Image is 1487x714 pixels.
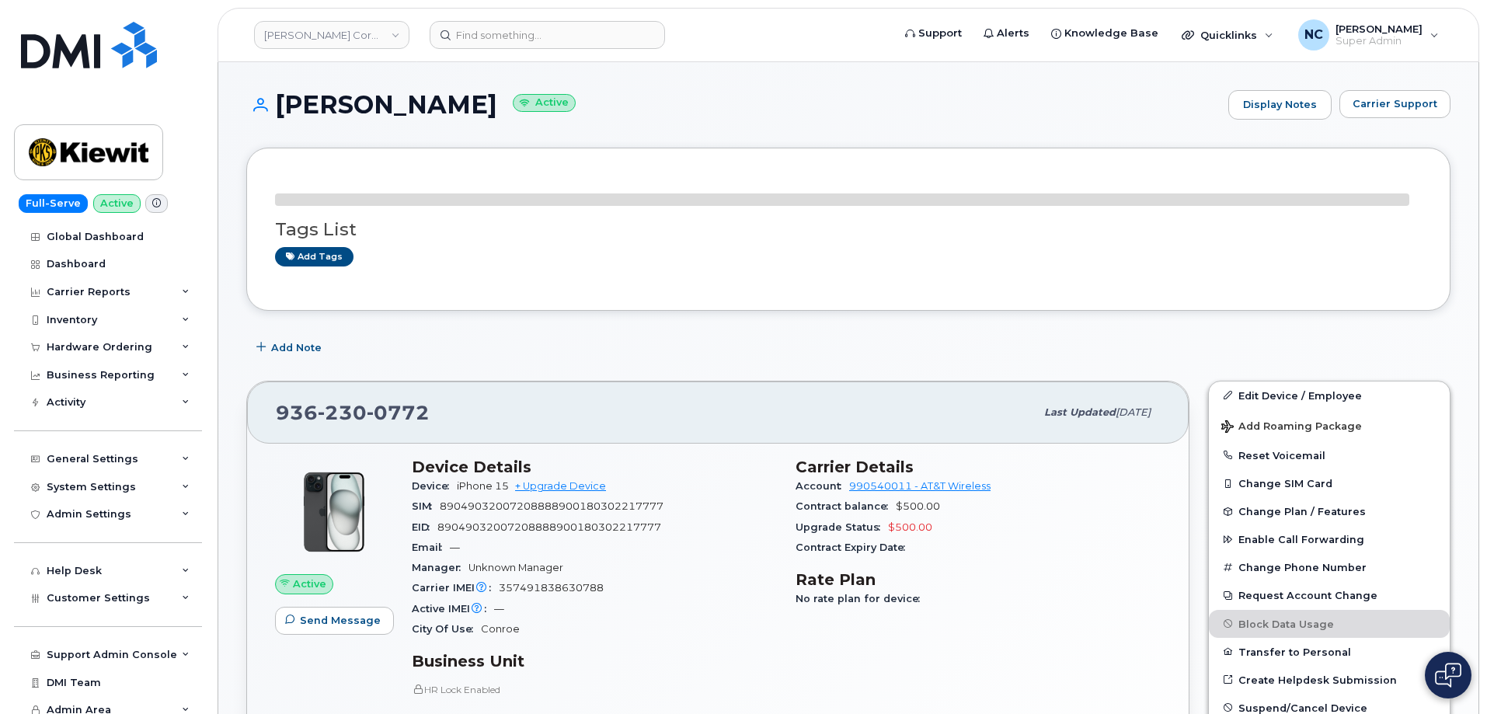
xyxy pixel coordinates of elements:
[276,401,430,424] span: 936
[1228,90,1332,120] a: Display Notes
[796,521,888,533] span: Upgrade Status
[275,607,394,635] button: Send Message
[275,220,1422,239] h3: Tags List
[796,500,896,512] span: Contract balance
[896,500,940,512] span: $500.00
[481,623,520,635] span: Conroe
[1209,381,1450,409] a: Edit Device / Employee
[796,570,1161,589] h3: Rate Plan
[1044,406,1116,418] span: Last updated
[1209,553,1450,581] button: Change Phone Number
[1238,534,1364,545] span: Enable Call Forwarding
[1209,610,1450,638] button: Block Data Usage
[1209,581,1450,609] button: Request Account Change
[1221,420,1362,435] span: Add Roaming Package
[1209,666,1450,694] a: Create Helpdesk Submission
[318,401,367,424] span: 230
[515,480,606,492] a: + Upgrade Device
[450,542,460,553] span: —
[412,562,468,573] span: Manager
[437,521,661,533] span: 89049032007208888900180302217777
[412,542,450,553] span: Email
[246,91,1221,118] h1: [PERSON_NAME]
[367,401,430,424] span: 0772
[1209,638,1450,666] button: Transfer to Personal
[412,603,494,615] span: Active IMEI
[440,500,663,512] span: 89049032007208888900180302217777
[293,576,326,591] span: Active
[513,94,576,112] small: Active
[1339,90,1450,118] button: Carrier Support
[412,458,777,476] h3: Device Details
[796,458,1161,476] h3: Carrier Details
[246,334,335,362] button: Add Note
[1209,525,1450,553] button: Enable Call Forwarding
[494,603,504,615] span: —
[499,582,604,594] span: 357491838630788
[849,480,991,492] a: 990540011 - AT&T Wireless
[468,562,563,573] span: Unknown Manager
[888,521,932,533] span: $500.00
[1209,469,1450,497] button: Change SIM Card
[1238,702,1367,713] span: Suspend/Cancel Device
[1238,506,1366,517] span: Change Plan / Features
[271,340,322,355] span: Add Note
[796,480,849,492] span: Account
[412,500,440,512] span: SIM
[457,480,509,492] span: iPhone 15
[1209,409,1450,441] button: Add Roaming Package
[1209,497,1450,525] button: Change Plan / Features
[1353,96,1437,111] span: Carrier Support
[412,582,499,594] span: Carrier IMEI
[412,683,777,696] p: HR Lock Enabled
[1209,441,1450,469] button: Reset Voicemail
[1116,406,1151,418] span: [DATE]
[412,652,777,670] h3: Business Unit
[796,542,913,553] span: Contract Expiry Date
[796,593,928,604] span: No rate plan for device
[412,623,481,635] span: City Of Use
[1435,663,1461,688] img: Open chat
[412,480,457,492] span: Device
[412,521,437,533] span: EID
[287,465,381,559] img: iPhone_15_Black.png
[275,247,353,266] a: Add tags
[300,613,381,628] span: Send Message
